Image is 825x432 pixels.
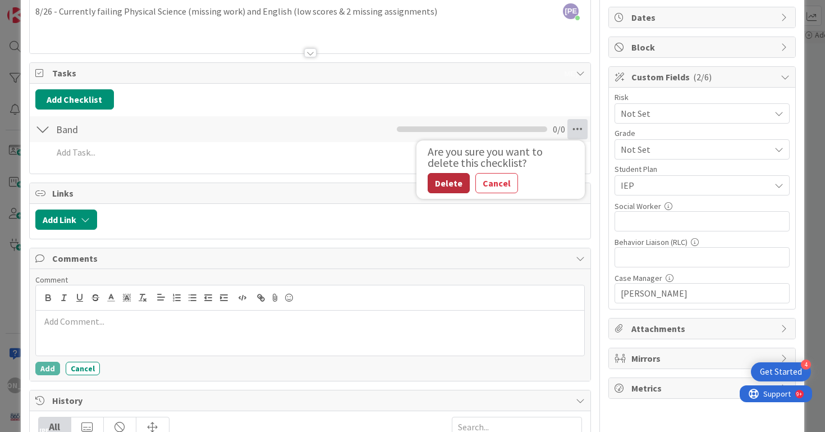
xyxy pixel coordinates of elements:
[631,322,775,335] span: Attachments
[693,71,712,83] span: ( 2/6 )
[751,362,811,381] div: Open Get Started checklist, remaining modules: 4
[35,210,97,230] button: Add Link
[615,129,790,137] div: Grade
[621,142,764,157] span: Not Set
[621,106,764,121] span: Not Set
[631,352,775,365] span: Mirrors
[615,201,661,211] label: Social Worker
[35,5,585,18] p: 8/26 - Currently failing Physical Science (missing work) and English (low scores & 2 missing assi...
[631,40,775,54] span: Block
[801,360,811,370] div: 4
[631,11,775,24] span: Dates
[52,394,571,407] span: History
[52,187,571,200] span: Links
[35,275,68,285] span: Comment
[35,362,60,375] button: Add
[615,273,662,283] label: Case Manager
[563,3,579,19] span: [PERSON_NAME]
[66,362,100,375] button: Cancel
[760,366,802,378] div: Get Started
[52,66,571,80] span: Tasks
[52,119,290,139] input: Add Checklist...
[631,70,775,84] span: Custom Fields
[553,122,565,136] span: 0 / 0
[631,381,775,395] span: Metrics
[615,165,790,173] div: Student Plan
[475,173,518,193] button: Cancel
[428,146,557,169] div: Are you sure you want to delete this checklist?
[621,179,770,192] span: IEP
[35,89,114,110] button: Add Checklist
[57,4,62,13] div: 9+
[615,93,790,101] div: Risk
[615,237,687,247] label: Behavior Liaison (RLC)
[52,252,571,265] span: Comments
[24,2,51,15] span: Support
[428,173,470,193] button: Delete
